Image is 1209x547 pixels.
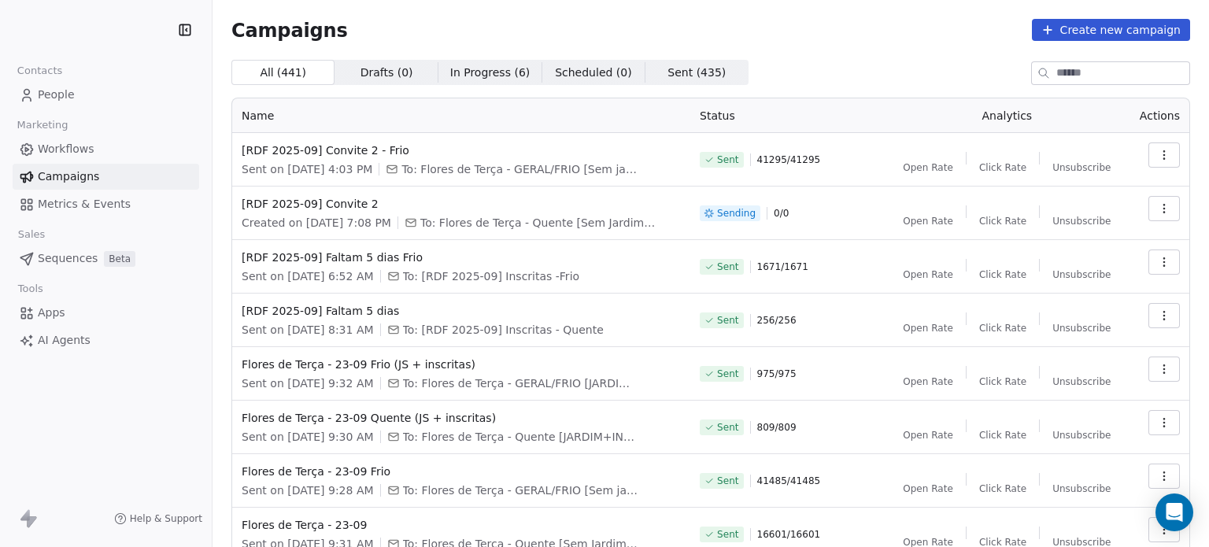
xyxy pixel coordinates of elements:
[555,65,632,81] span: Scheduled ( 0 )
[401,161,638,177] span: To: Flores de Terça - GERAL/FRIO [Sem jardim e inscritas]
[717,421,738,434] span: Sent
[903,215,953,227] span: Open Rate
[242,322,374,338] span: Sent on [DATE] 8:31 AM
[757,314,797,327] span: 256 / 256
[979,482,1026,495] span: Click Rate
[403,268,580,284] span: To: [RDF 2025-09] Inscritas -Frio
[1052,429,1111,442] span: Unsubscribe
[242,429,374,445] span: Sent on [DATE] 9:30 AM
[242,517,681,533] span: Flores de Terça - 23-09
[903,322,953,334] span: Open Rate
[13,300,199,326] a: Apps
[1052,482,1111,495] span: Unsubscribe
[903,161,953,174] span: Open Rate
[13,82,199,108] a: People
[979,429,1026,442] span: Click Rate
[420,215,656,231] span: To: Flores de Terça - Quente [Sem Jardim e inscritas]
[13,191,199,217] a: Metrics & Events
[774,207,789,220] span: 0 / 0
[242,375,374,391] span: Sent on [DATE] 9:32 AM
[11,277,50,301] span: Tools
[690,98,887,133] th: Status
[903,375,953,388] span: Open Rate
[403,322,604,338] span: To: [RDF 2025-09] Inscritas - Quente
[38,141,94,157] span: Workflows
[38,305,65,321] span: Apps
[903,429,953,442] span: Open Rate
[717,368,738,380] span: Sent
[13,136,199,162] a: Workflows
[1032,19,1190,41] button: Create new campaign
[38,332,91,349] span: AI Agents
[242,357,681,372] span: Flores de Terça - 23-09 Frio (JS + inscritas)
[231,19,348,41] span: Campaigns
[717,153,738,166] span: Sent
[104,251,135,267] span: Beta
[403,375,639,391] span: To: Flores de Terça - GERAL/FRIO [JARDIM+INSCRITAS]
[887,98,1127,133] th: Analytics
[757,368,797,380] span: 975 / 975
[130,512,202,525] span: Help & Support
[242,249,681,265] span: [RDF 2025-09] Faltam 5 dias Frio
[979,375,1026,388] span: Click Rate
[10,59,69,83] span: Contacts
[1127,98,1189,133] th: Actions
[903,268,953,281] span: Open Rate
[979,268,1026,281] span: Click Rate
[717,528,738,541] span: Sent
[114,512,202,525] a: Help & Support
[757,153,821,166] span: 41295 / 41295
[11,223,52,246] span: Sales
[13,327,199,353] a: AI Agents
[979,161,1026,174] span: Click Rate
[360,65,413,81] span: Drafts ( 0 )
[717,207,756,220] span: Sending
[403,482,639,498] span: To: Flores de Terça - GERAL/FRIO [Sem jardim e inscritas]
[667,65,726,81] span: Sent ( 435 )
[979,215,1026,227] span: Click Rate
[757,261,808,273] span: 1671 / 1671
[1052,161,1111,174] span: Unsubscribe
[1052,268,1111,281] span: Unsubscribe
[242,161,372,177] span: Sent on [DATE] 4:03 PM
[1155,493,1193,531] div: Open Intercom Messenger
[13,246,199,272] a: SequencesBeta
[38,87,75,103] span: People
[242,196,681,212] span: [RDF 2025-09] Convite 2
[979,322,1026,334] span: Click Rate
[717,314,738,327] span: Sent
[717,261,738,273] span: Sent
[242,482,374,498] span: Sent on [DATE] 9:28 AM
[242,268,374,284] span: Sent on [DATE] 6:52 AM
[13,164,199,190] a: Campaigns
[10,113,75,137] span: Marketing
[242,410,681,426] span: Flores de Terça - 23-09 Quente (JS + inscritas)
[1052,375,1111,388] span: Unsubscribe
[38,168,99,185] span: Campaigns
[757,421,797,434] span: 809 / 809
[38,196,131,213] span: Metrics & Events
[757,528,821,541] span: 16601 / 16601
[403,429,639,445] span: To: Flores de Terça - Quente [JARDIM+INSCRITAS]
[1052,215,1111,227] span: Unsubscribe
[717,475,738,487] span: Sent
[757,475,821,487] span: 41485 / 41485
[232,98,690,133] th: Name
[242,464,681,479] span: Flores de Terça - 23-09 Frio
[242,215,391,231] span: Created on [DATE] 7:08 PM
[242,303,681,319] span: [RDF 2025-09] Faltam 5 dias
[1052,322,1111,334] span: Unsubscribe
[903,482,953,495] span: Open Rate
[450,65,531,81] span: In Progress ( 6 )
[242,142,681,158] span: [RDF 2025-09] Convite 2 - Frio
[38,250,98,267] span: Sequences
